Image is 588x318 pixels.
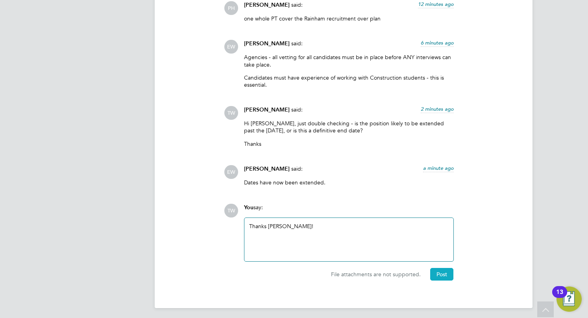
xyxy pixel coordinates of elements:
span: File attachments are not supported. [331,271,421,278]
span: EW [224,40,238,54]
span: TW [224,204,238,218]
span: [PERSON_NAME] [244,166,290,172]
span: [PERSON_NAME] [244,40,290,47]
span: EW [224,165,238,179]
button: Post [430,268,453,281]
span: You [244,204,253,211]
div: say: [244,204,454,218]
p: Thanks [244,140,454,147]
p: Hi [PERSON_NAME], just double checking - is the position likely to be extended past the [DATE], o... [244,120,454,134]
span: TW [224,106,238,120]
span: said: [291,106,303,113]
span: [PERSON_NAME] [244,2,290,8]
span: PH [224,1,238,15]
span: said: [291,1,303,8]
span: 2 minutes ago [421,106,454,112]
span: 12 minutes ago [418,1,454,7]
p: one whole PT cover the Rainham recruitment over plan [244,15,454,22]
div: 13 [556,292,563,302]
div: Thanks [PERSON_NAME]! [249,223,449,257]
p: Agencies - all vetting for all candidates must be in place before ANY interviews can take place. [244,54,454,68]
button: Open Resource Center, 13 new notifications [557,286,582,312]
span: 6 minutes ago [421,39,454,46]
span: said: [291,40,303,47]
span: [PERSON_NAME] [244,106,290,113]
p: Candidates must have experience of working with Construction students - this is essential. [244,74,454,88]
p: Dates have now been extended. [244,179,454,186]
span: a minute ago [423,165,454,171]
span: said: [291,165,303,172]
